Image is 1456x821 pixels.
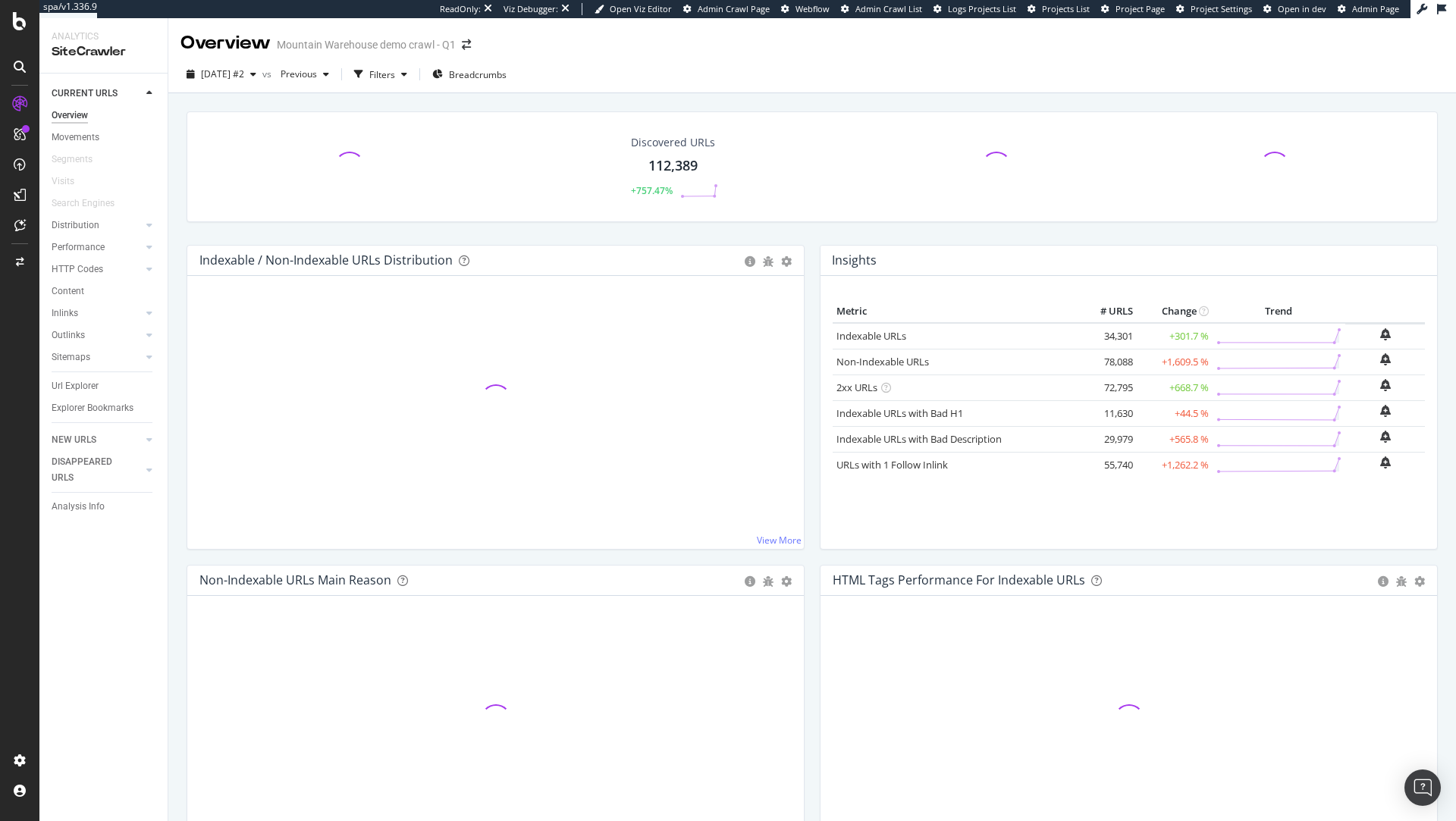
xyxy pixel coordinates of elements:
div: gear [1414,576,1425,587]
a: Url Explorer [52,378,157,394]
a: Indexable URLs [836,329,906,343]
a: Sitemaps [52,349,142,365]
div: Indexable / Non-Indexable URLs Distribution [199,252,453,268]
td: 34,301 [1076,323,1137,349]
span: Admin Page [1352,3,1399,14]
span: Webflow [795,3,830,14]
button: Previous [275,62,335,86]
a: Performance [52,240,142,255]
div: circle-info [745,256,755,267]
h4: Insights [832,250,877,271]
a: Segments [52,152,108,168]
div: bug [763,256,773,267]
td: +668.7 % [1137,374,1213,400]
td: +1,262.2 % [1137,452,1213,478]
td: 78,088 [1076,349,1137,374]
div: Analysis Info [52,499,105,515]
div: bell-plus [1380,328,1391,340]
a: HTTP Codes [52,262,142,277]
a: Overview [52,108,157,124]
a: Explorer Bookmarks [52,400,157,416]
button: Breadcrumbs [426,62,513,86]
a: Inlinks [52,306,142,321]
div: Analytics [52,30,155,43]
div: Performance [52,240,105,255]
div: arrow-right-arrow-left [462,39,471,50]
a: Logs Projects List [934,3,1016,15]
div: NEW URLS [52,432,96,448]
button: [DATE] #2 [180,62,262,86]
td: 55,740 [1076,452,1137,478]
div: Overview [52,108,88,124]
a: Admin Page [1338,3,1399,15]
span: Logs Projects List [948,3,1016,14]
th: Metric [833,300,1076,323]
a: Movements [52,130,157,146]
div: Outlinks [52,327,85,343]
td: +565.8 % [1137,426,1213,452]
a: Analysis Info [52,499,157,515]
th: Trend [1213,300,1345,323]
td: 29,979 [1076,426,1137,452]
div: Search Engines [52,196,115,212]
div: bell-plus [1380,353,1391,365]
a: Projects List [1028,3,1090,15]
a: View More [757,534,802,547]
div: Open Intercom Messenger [1404,769,1441,806]
span: Admin Crawl Page [698,3,770,14]
div: ReadOnly: [440,3,481,15]
div: CURRENT URLS [52,86,118,102]
a: URLs with 1 Follow Inlink [836,458,948,472]
a: NEW URLS [52,432,142,448]
span: Admin Crawl List [855,3,922,14]
span: Project Settings [1191,3,1252,14]
div: bell-plus [1380,431,1391,443]
div: circle-info [1378,576,1389,587]
th: Change [1137,300,1213,323]
a: Search Engines [52,196,130,212]
div: Distribution [52,218,99,233]
div: Filters [369,68,395,81]
div: SiteCrawler [52,43,155,61]
td: +301.7 % [1137,323,1213,349]
div: Movements [52,130,99,146]
th: # URLS [1076,300,1137,323]
div: Url Explorer [52,378,99,394]
div: HTML Tags Performance for Indexable URLs [833,572,1085,588]
a: Webflow [781,3,830,15]
div: Non-Indexable URLs Main Reason [199,572,391,588]
span: Previous [275,67,317,80]
a: Indexable URLs with Bad Description [836,432,1002,446]
a: CURRENT URLS [52,86,142,102]
span: 2025 Aug. 21st #2 [201,67,244,80]
td: 11,630 [1076,400,1137,426]
div: Content [52,284,84,299]
div: bell-plus [1380,456,1391,468]
div: Discovered URLs [631,135,715,150]
span: Open Viz Editor [610,3,672,14]
div: bug [763,576,773,587]
span: Projects List [1042,3,1090,14]
div: Visits [52,174,74,190]
a: Outlinks [52,327,142,343]
a: Indexable URLs with Bad H1 [836,406,963,420]
a: Distribution [52,218,142,233]
div: +757.47% [631,184,673,197]
div: DISAPPEARED URLS [52,454,128,486]
div: Mountain Warehouse demo crawl - Q1 [277,37,456,52]
a: Project Settings [1176,3,1252,15]
a: Open Viz Editor [595,3,672,15]
div: Viz Debugger: [504,3,558,15]
td: +44.5 % [1137,400,1213,426]
a: Admin Crawl List [841,3,922,15]
div: gear [781,256,792,267]
span: Open in dev [1278,3,1326,14]
a: Content [52,284,157,299]
a: DISAPPEARED URLS [52,454,142,486]
div: Inlinks [52,306,78,321]
span: Project Page [1116,3,1165,14]
td: 72,795 [1076,374,1137,400]
span: vs [262,67,275,80]
div: Sitemaps [52,349,90,365]
div: bell-plus [1380,379,1391,391]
